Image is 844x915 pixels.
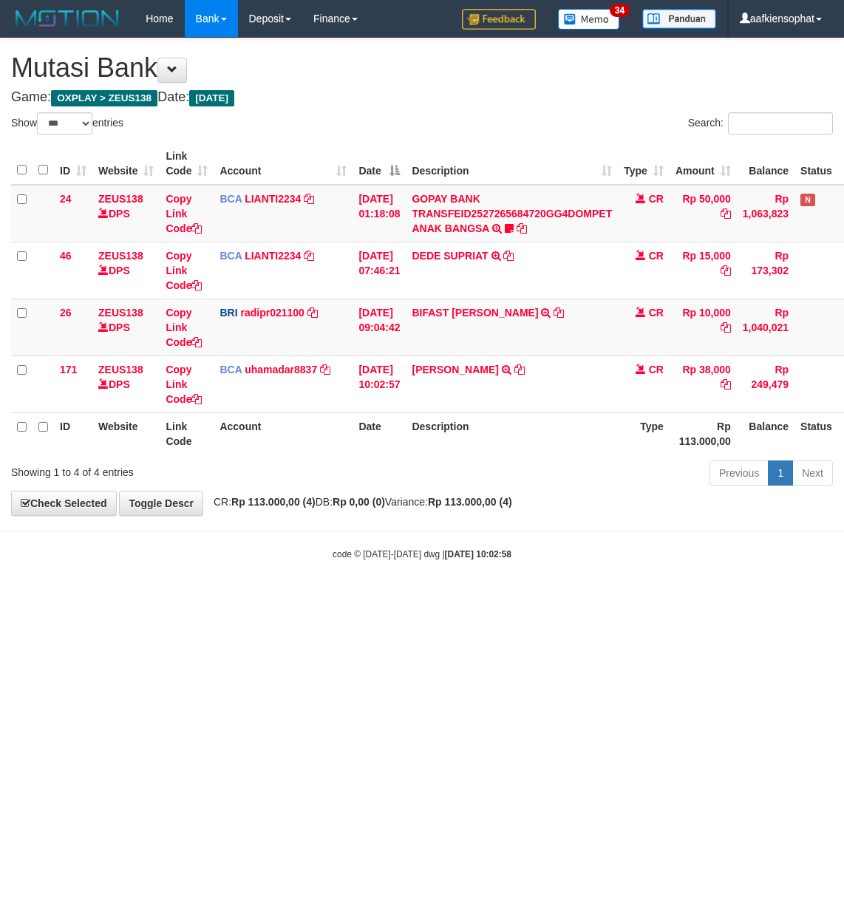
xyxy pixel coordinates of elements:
td: Rp 10,000 [670,299,737,356]
td: [DATE] 01:18:08 [353,185,406,242]
a: ZEUS138 [98,250,143,262]
span: BCA [219,193,242,205]
span: 171 [60,364,77,375]
a: BIFAST [PERSON_NAME] [412,307,538,319]
a: Copy DEDE SUPRIAT to clipboard [503,250,514,262]
img: panduan.png [642,9,716,29]
a: [PERSON_NAME] [412,364,498,375]
th: Type: activate to sort column ascending [618,143,670,185]
h1: Mutasi Bank [11,53,833,83]
a: Copy Link Code [166,307,202,348]
a: radipr021100 [240,307,304,319]
span: 26 [60,307,72,319]
img: MOTION_logo.png [11,7,123,30]
a: Copy Rp 38,000 to clipboard [721,378,731,390]
div: Showing 1 to 4 of 4 entries [11,459,341,480]
span: CR [649,193,664,205]
span: Has Note [800,194,815,206]
a: 1 [768,460,793,486]
a: uhamadar8837 [245,364,317,375]
span: CR [649,307,664,319]
th: Description [406,412,618,455]
td: Rp 249,479 [737,356,794,412]
td: DPS [92,356,160,412]
td: [DATE] 09:04:42 [353,299,406,356]
a: Copy Link Code [166,364,202,405]
td: Rp 173,302 [737,242,794,299]
a: Toggle Descr [119,491,203,516]
span: CR: DB: Variance: [206,496,512,508]
strong: Rp 0,00 (0) [333,496,385,508]
td: DPS [92,242,160,299]
label: Search: [688,112,833,135]
a: Next [792,460,833,486]
th: Account: activate to sort column ascending [214,143,353,185]
a: LIANTI2234 [245,193,301,205]
a: Copy LIANTI2234 to clipboard [304,193,314,205]
span: CR [649,364,664,375]
a: Copy DINA DAMAYANTI to clipboard [514,364,525,375]
td: DPS [92,185,160,242]
span: OXPLAY > ZEUS138 [51,90,157,106]
strong: Rp 113.000,00 (4) [231,496,316,508]
span: 46 [60,250,72,262]
span: [DATE] [189,90,234,106]
a: Copy Rp 15,000 to clipboard [721,265,731,276]
span: BRI [219,307,237,319]
a: DEDE SUPRIAT [412,250,488,262]
span: 34 [610,4,630,17]
th: ID: activate to sort column ascending [54,143,92,185]
a: Copy LIANTI2234 to clipboard [304,250,314,262]
a: Copy BIFAST ERIKA S PAUN to clipboard [554,307,564,319]
span: BCA [219,364,242,375]
a: GOPAY BANK TRANSFEID2527265684720GG4DOMPET ANAK BANGSA [412,193,612,234]
td: Rp 15,000 [670,242,737,299]
small: code © [DATE]-[DATE] dwg | [333,549,511,559]
td: DPS [92,299,160,356]
td: Rp 50,000 [670,185,737,242]
a: ZEUS138 [98,307,143,319]
td: Rp 1,040,021 [737,299,794,356]
th: Rp 113.000,00 [670,412,737,455]
img: Button%20Memo.svg [558,9,620,30]
a: Copy uhamadar8837 to clipboard [320,364,330,375]
a: Copy Link Code [166,193,202,234]
th: Amount: activate to sort column ascending [670,143,737,185]
a: ZEUS138 [98,193,143,205]
input: Search: [728,112,833,135]
a: Copy radipr021100 to clipboard [307,307,318,319]
th: Link Code: activate to sort column ascending [160,143,214,185]
a: Previous [709,460,769,486]
strong: [DATE] 10:02:58 [445,549,511,559]
th: Website [92,412,160,455]
span: CR [649,250,664,262]
td: Rp 38,000 [670,356,737,412]
th: Description: activate to sort column ascending [406,143,618,185]
strong: Rp 113.000,00 (4) [428,496,512,508]
th: Balance [737,412,794,455]
a: Check Selected [11,491,117,516]
select: Showentries [37,112,92,135]
td: [DATE] 07:46:21 [353,242,406,299]
th: Status [794,412,838,455]
th: ID [54,412,92,455]
span: BCA [219,250,242,262]
img: Feedback.jpg [462,9,536,30]
th: Link Code [160,412,214,455]
span: 24 [60,193,72,205]
a: Copy GOPAY BANK TRANSFEID2527265684720GG4DOMPET ANAK BANGSA to clipboard [517,222,527,234]
a: LIANTI2234 [245,250,301,262]
th: Account [214,412,353,455]
th: Balance [737,143,794,185]
a: Copy Rp 10,000 to clipboard [721,322,731,333]
a: Copy Link Code [166,250,202,291]
th: Status [794,143,838,185]
a: ZEUS138 [98,364,143,375]
label: Show entries [11,112,123,135]
th: Type [618,412,670,455]
td: [DATE] 10:02:57 [353,356,406,412]
h4: Game: Date: [11,90,833,105]
td: Rp 1,063,823 [737,185,794,242]
th: Date: activate to sort column descending [353,143,406,185]
th: Website: activate to sort column ascending [92,143,160,185]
